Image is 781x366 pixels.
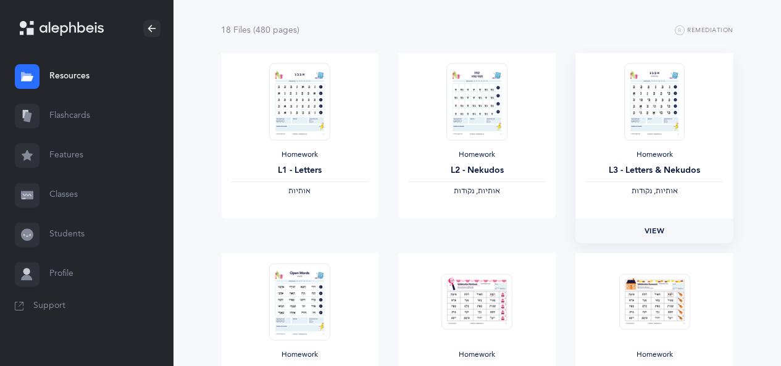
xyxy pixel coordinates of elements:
[585,150,723,160] div: Homework
[33,300,65,312] span: Support
[231,350,369,360] div: Homework
[408,164,546,177] div: L2 - Nekudos
[675,23,733,38] button: Remediation
[288,186,311,195] span: ‫אותיות‬
[408,150,546,160] div: Homework
[454,186,500,195] span: ‫אותיות, נקודות‬
[619,273,690,330] img: Homework_Syllabication-EN_Orange_Houses_EN_thumbnail_1724301598.png
[575,218,733,243] a: View
[247,25,251,35] span: s
[221,25,251,35] span: 18 File
[631,186,677,195] span: ‫אותיות, נקודות‬
[585,164,723,177] div: L3 - Letters & Nekudos
[231,150,369,160] div: Homework
[441,273,512,330] img: Homework_Syllabication-EN_Orange_Scooping_EN_thumbnail_1724301622.png
[624,63,685,140] img: Homework_L3_LettersNekudos_O_EN_thumbnail_1731218716.png
[269,263,330,340] img: Homework_L4_OpenWords_O_Orange_EN_thumbnail_1731219094.png
[269,63,330,140] img: Homework_L1_Letters_O_Orange_EN_thumbnail_1731215263.png
[253,25,299,35] span: (480 page )
[408,350,546,360] div: Homework
[446,63,507,140] img: Homework_L2_Nekudos_O_EN_thumbnail_1739258670.png
[293,25,297,35] span: s
[231,164,369,177] div: L1 - Letters
[585,350,723,360] div: Homework
[645,225,664,236] span: View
